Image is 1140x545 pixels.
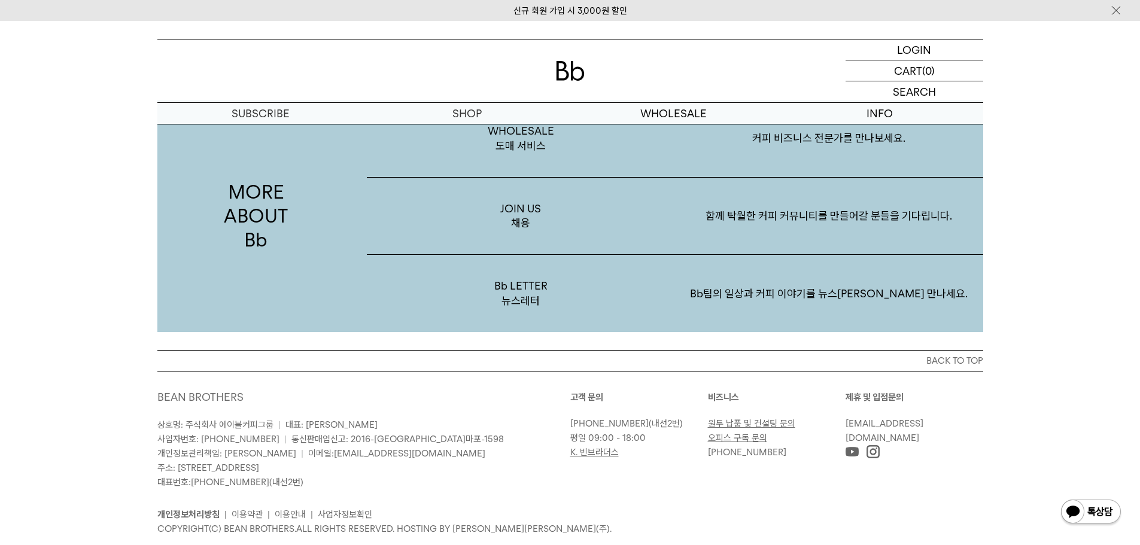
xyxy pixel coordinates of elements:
[157,350,983,372] button: BACK TO TOP
[318,509,372,520] a: 사업자정보확인
[267,507,270,522] li: |
[291,434,504,444] span: 통신판매업신고: 2016-[GEOGRAPHIC_DATA]마포-1598
[157,448,296,459] span: 개인정보관리책임: [PERSON_NAME]
[846,39,983,60] a: LOGIN
[364,103,570,124] a: SHOP
[157,477,303,488] span: 대표번호: (내선2번)
[570,431,702,445] p: 평일 09:00 - 18:00
[367,255,983,332] a: Bb LETTER뉴스레터 Bb팀의 일상과 커피 이야기를 뉴스[PERSON_NAME] 만나세요.
[708,447,786,458] a: [PHONE_NUMBER]
[367,255,675,332] p: Bb LETTER 뉴스레터
[708,433,767,443] a: 오피스 구독 문의
[675,107,983,169] p: 커피 비즈니스 전문가를 만나보세요.
[846,418,923,443] a: [EMAIL_ADDRESS][DOMAIN_NAME]
[570,390,708,404] p: 고객 문의
[367,178,983,255] a: JOIN US채용 함께 탁월한 커피 커뮤니티를 만들어갈 분들을 기다립니다.
[278,419,281,430] span: |
[224,507,227,522] li: |
[894,60,922,81] p: CART
[367,100,675,177] p: WHOLESALE 도매 서비스
[846,60,983,81] a: CART (0)
[570,103,777,124] p: WHOLESALE
[570,416,702,431] p: (내선2번)
[708,390,846,404] p: 비즈니스
[367,178,675,255] p: JOIN US 채용
[157,509,220,520] a: 개인정보처리방침
[708,418,795,429] a: 원두 납품 및 컨설팅 문의
[334,448,485,459] a: [EMAIL_ADDRESS][DOMAIN_NAME]
[675,185,983,247] p: 함께 탁월한 커피 커뮤니티를 만들어갈 분들을 기다립니다.
[308,448,485,459] span: 이메일:
[1060,498,1122,527] img: 카카오톡 채널 1:1 채팅 버튼
[311,507,313,522] li: |
[301,448,303,459] span: |
[570,418,649,429] a: [PHONE_NUMBER]
[367,100,983,178] a: WHOLESALE도매 서비스 커피 비즈니스 전문가를 만나보세요.
[675,263,983,325] p: Bb팀의 일상과 커피 이야기를 뉴스[PERSON_NAME] 만나세요.
[777,103,983,124] p: INFO
[922,60,935,81] p: (0)
[893,81,936,102] p: SEARCH
[157,522,983,536] p: COPYRIGHT(C) BEAN BROTHERS. ALL RIGHTS RESERVED. HOSTING BY [PERSON_NAME][PERSON_NAME](주).
[513,5,627,16] a: 신규 회원 가입 시 3,000원 할인
[846,390,983,404] p: 제휴 및 입점문의
[284,434,287,444] span: |
[556,61,585,81] img: 로고
[897,39,931,60] p: LOGIN
[157,419,273,430] span: 상호명: 주식회사 에이블커피그룹
[157,434,279,444] span: 사업자번호: [PHONE_NUMBER]
[285,419,378,430] span: 대표: [PERSON_NAME]
[570,447,619,458] a: K. 빈브라더스
[191,477,269,488] a: [PHONE_NUMBER]
[275,509,306,520] a: 이용안내
[157,391,244,403] a: BEAN BROTHERS
[232,509,263,520] a: 이용약관
[157,100,355,332] p: MORE ABOUT Bb
[157,103,364,124] a: SUBSCRIBE
[157,462,259,473] span: 주소: [STREET_ADDRESS]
